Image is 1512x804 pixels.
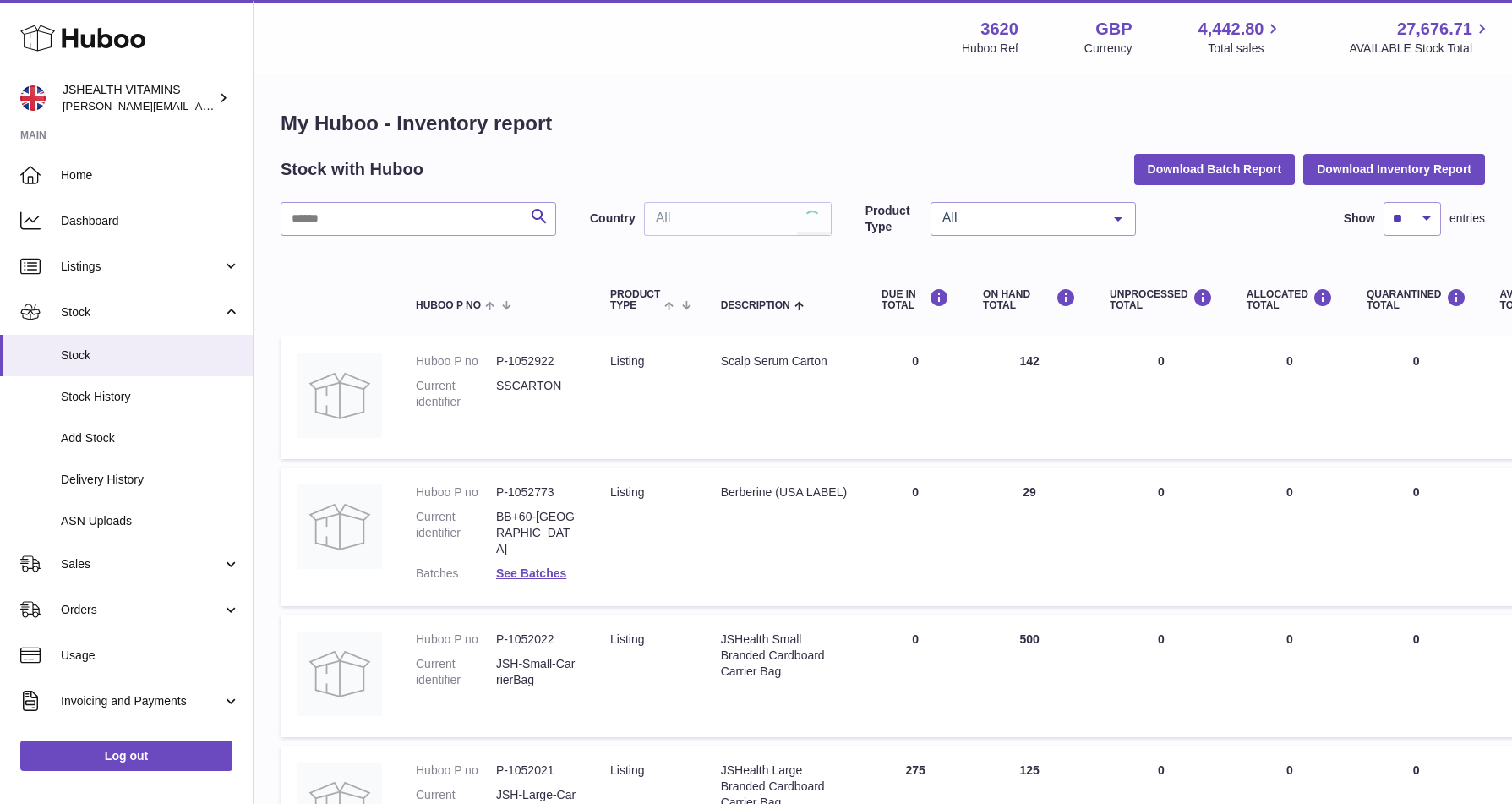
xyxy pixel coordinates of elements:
[882,288,949,311] div: DUE IN TOTAL
[416,763,496,779] dt: Huboo P no
[496,763,576,779] dd: P-1052021
[1247,288,1333,311] div: ALLOCATED Total
[1413,763,1420,777] span: 0
[496,656,576,688] dd: JSH-Small-CarrierBag
[865,468,966,606] td: 0
[496,509,576,557] dd: BB+60-[GEOGRAPHIC_DATA]
[1208,41,1283,57] span: Total sales
[865,336,966,459] td: 0
[1198,18,1284,57] a: 4,442.80 Total sales
[1093,336,1230,459] td: 0
[61,213,240,229] span: Dashboard
[61,513,240,529] span: ASN Uploads
[297,484,382,569] img: product image
[865,203,922,235] label: Product Type
[610,289,660,311] span: Product Type
[61,602,222,618] span: Orders
[610,354,644,368] span: listing
[281,158,423,181] h2: Stock with Huboo
[721,300,790,311] span: Description
[61,472,240,488] span: Delivery History
[297,353,382,438] img: product image
[416,484,496,500] dt: Huboo P no
[980,18,1018,41] strong: 3620
[1134,154,1296,184] button: Download Batch Report
[966,336,1093,459] td: 142
[721,632,848,680] div: JSHealth Small Branded Cardboard Carrier Bag
[416,632,496,648] dt: Huboo P no
[590,211,636,227] label: Country
[1413,354,1420,368] span: 0
[1110,288,1213,311] div: UNPROCESSED Total
[721,353,848,369] div: Scalp Serum Carton
[1413,632,1420,646] span: 0
[962,41,1018,57] div: Huboo Ref
[1344,211,1375,227] label: Show
[297,632,382,716] img: product image
[61,430,240,446] span: Add Stock
[61,556,222,572] span: Sales
[1230,468,1350,606] td: 0
[610,485,644,499] span: listing
[1230,336,1350,459] td: 0
[416,300,481,311] span: Huboo P no
[1449,211,1485,227] span: entries
[1349,18,1492,57] a: 27,676.71 AVAILABLE Stock Total
[416,378,496,410] dt: Current identifier
[61,389,240,405] span: Stock History
[61,347,240,364] span: Stock
[416,566,496,582] dt: Batches
[865,615,966,737] td: 0
[1367,288,1466,311] div: QUARANTINED Total
[416,656,496,688] dt: Current identifier
[63,99,339,112] span: [PERSON_NAME][EMAIL_ADDRESS][DOMAIN_NAME]
[61,648,240,664] span: Usage
[61,693,222,709] span: Invoicing and Payments
[61,259,222,275] span: Listings
[1230,615,1350,737] td: 0
[721,484,848,500] div: Berberine (USA LABEL)
[416,353,496,369] dt: Huboo P no
[610,763,644,777] span: listing
[1093,468,1230,606] td: 0
[966,615,1093,737] td: 500
[1095,18,1132,41] strong: GBP
[20,85,46,111] img: francesca@jshealthvitamins.com
[1303,154,1485,184] button: Download Inventory Report
[496,566,566,580] a: See Batches
[966,468,1093,606] td: 29
[63,82,215,114] div: JSHEALTH VITAMINS
[20,741,232,771] a: Log out
[496,632,576,648] dd: P-1052022
[1397,18,1472,41] span: 27,676.71
[496,378,576,410] dd: SSCARTON
[496,484,576,500] dd: P-1052773
[983,288,1076,311] div: ON HAND Total
[61,167,240,183] span: Home
[416,509,496,557] dt: Current identifier
[1093,615,1230,737] td: 0
[281,110,1485,137] h1: My Huboo - Inventory report
[1084,41,1133,57] div: Currency
[61,304,222,320] span: Stock
[1198,18,1264,41] span: 4,442.80
[1413,485,1420,499] span: 0
[1349,41,1492,57] span: AVAILABLE Stock Total
[610,632,644,646] span: listing
[938,210,1101,227] span: All
[496,353,576,369] dd: P-1052922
